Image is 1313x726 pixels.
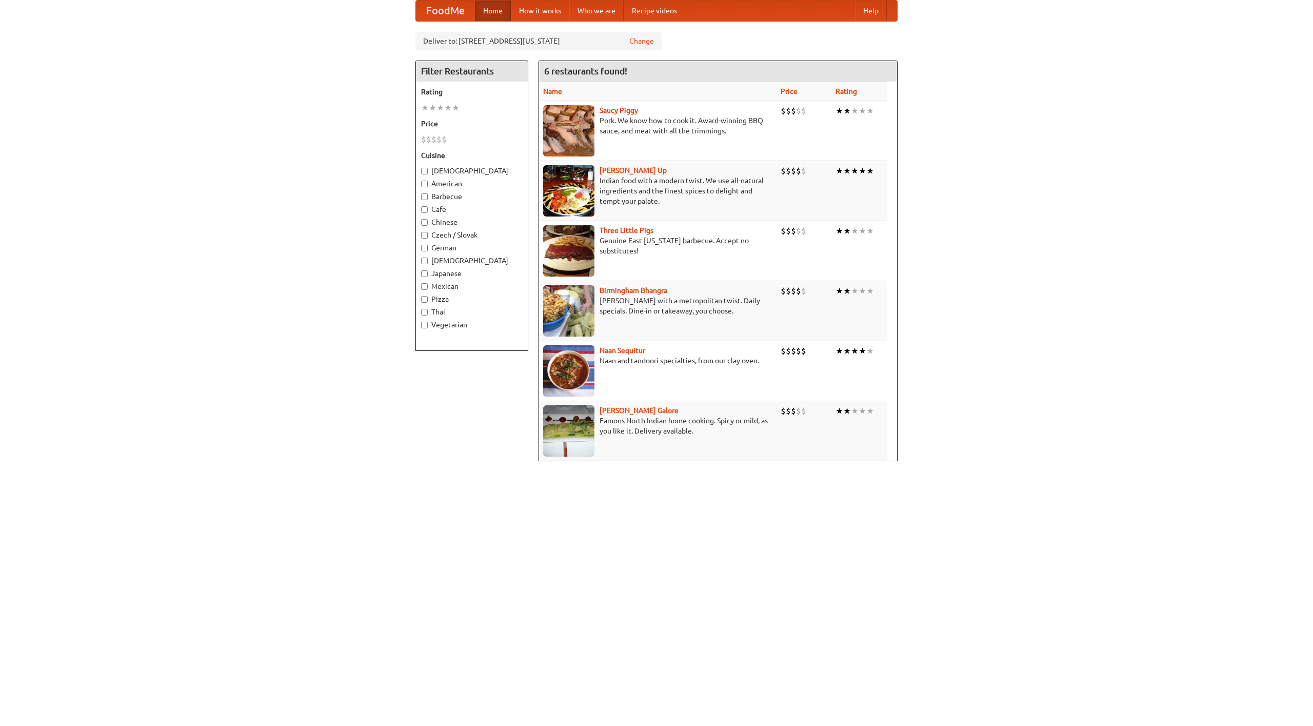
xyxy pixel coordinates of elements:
[786,165,791,176] li: $
[543,115,772,136] p: Pork. We know how to cook it. Award-winning BBQ sauce, and meat with all the trimmings.
[801,285,806,297] li: $
[796,285,801,297] li: $
[543,285,594,337] img: bhangra.jpg
[421,102,429,113] li: ★
[421,217,523,227] label: Chinese
[600,286,667,295] b: Birmingham Bhangra
[421,258,428,264] input: [DEMOGRAPHIC_DATA]
[843,165,851,176] li: ★
[859,165,866,176] li: ★
[543,105,594,156] img: saucy.jpg
[801,165,806,176] li: $
[600,406,679,415] b: [PERSON_NAME] Galore
[624,1,685,21] a: Recipe videos
[786,345,791,357] li: $
[475,1,511,21] a: Home
[835,405,843,417] li: ★
[786,405,791,417] li: $
[543,175,772,206] p: Indian food with a modern twist. We use all-natural ingredients and the finest spices to delight ...
[801,105,806,116] li: $
[843,225,851,237] li: ★
[416,1,475,21] a: FoodMe
[543,87,562,95] a: Name
[442,134,447,145] li: $
[786,285,791,297] li: $
[421,87,523,97] h5: Rating
[629,36,654,46] a: Change
[851,105,859,116] li: ★
[791,105,796,116] li: $
[781,87,798,95] a: Price
[421,150,523,161] h5: Cuisine
[835,105,843,116] li: ★
[855,1,887,21] a: Help
[781,405,786,417] li: $
[843,345,851,357] li: ★
[843,405,851,417] li: ★
[421,320,523,330] label: Vegetarian
[843,285,851,297] li: ★
[416,61,528,82] h4: Filter Restaurants
[859,105,866,116] li: ★
[421,268,523,279] label: Japanese
[859,405,866,417] li: ★
[600,346,645,355] a: Naan Sequitur
[421,134,426,145] li: $
[600,226,653,234] a: Three Little Pigs
[791,285,796,297] li: $
[859,225,866,237] li: ★
[415,32,662,50] div: Deliver to: [STREET_ADDRESS][US_STATE]
[866,345,874,357] li: ★
[796,165,801,176] li: $
[421,179,523,189] label: American
[421,166,523,176] label: [DEMOGRAPHIC_DATA]
[781,285,786,297] li: $
[421,191,523,202] label: Barbecue
[796,345,801,357] li: $
[543,296,772,316] p: [PERSON_NAME] with a metropolitan twist. Daily specials. Dine-in or takeaway, you choose.
[859,345,866,357] li: ★
[543,416,772,436] p: Famous North Indian home cooking. Spicy or mild, as you like it. Delivery available.
[421,309,428,316] input: Thai
[859,285,866,297] li: ★
[781,225,786,237] li: $
[421,294,523,304] label: Pizza
[835,165,843,176] li: ★
[791,345,796,357] li: $
[835,225,843,237] li: ★
[543,165,594,217] img: curryup.jpg
[791,165,796,176] li: $
[843,105,851,116] li: ★
[421,243,523,253] label: German
[851,225,859,237] li: ★
[781,165,786,176] li: $
[421,281,523,291] label: Mexican
[791,225,796,237] li: $
[421,168,428,174] input: [DEMOGRAPHIC_DATA]
[421,296,428,303] input: Pizza
[543,225,594,277] img: littlepigs.jpg
[600,166,667,174] a: [PERSON_NAME] Up
[421,307,523,317] label: Thai
[421,230,523,240] label: Czech / Slovak
[835,285,843,297] li: ★
[781,105,786,116] li: $
[866,165,874,176] li: ★
[569,1,624,21] a: Who we are
[544,66,627,76] ng-pluralize: 6 restaurants found!
[421,193,428,200] input: Barbecue
[866,285,874,297] li: ★
[786,225,791,237] li: $
[444,102,452,113] li: ★
[543,405,594,457] img: currygalore.jpg
[421,232,428,239] input: Czech / Slovak
[600,106,638,114] a: Saucy Piggy
[421,256,523,266] label: [DEMOGRAPHIC_DATA]
[421,119,523,129] h5: Price
[421,181,428,187] input: American
[421,245,428,251] input: German
[851,405,859,417] li: ★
